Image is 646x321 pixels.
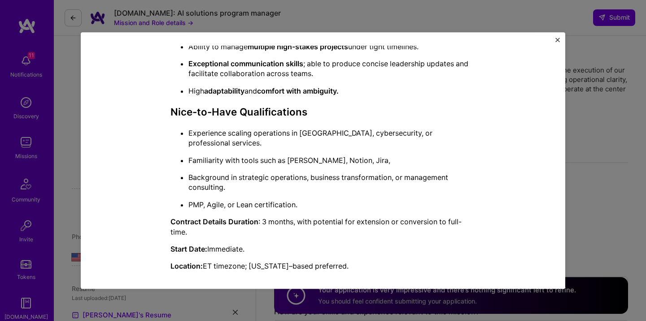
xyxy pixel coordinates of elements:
strong: communication skills [231,59,303,68]
p: PMP, Agile, or Lean certification. [188,200,476,210]
strong: Exceptional [188,59,229,68]
strong: Location: [170,262,203,271]
strong: adaptability [204,86,244,95]
p: Background in strategic operations, business transformation, or management consulting. [188,172,476,193]
p: : 3 months, with potential for extension or conversion to full-time. [170,217,476,237]
strong: Contract Details Duration [170,217,258,226]
p: Experience scaling operations in [GEOGRAPHIC_DATA], cybersecurity, or professional services. [188,128,476,148]
p: Ability to manage under tight timelines. [188,42,476,51]
p: ET timezone; [US_STATE]–based preferred. [170,261,476,271]
p: High and [188,86,476,96]
strong: comfort with ambiguity. [257,86,339,95]
strong: multiple high-stakes projects [248,42,348,51]
p: Immediate. [170,244,476,254]
button: Close [555,38,560,47]
strong: Start Date: [170,244,207,253]
p: ; able to produce concise leadership updates and facilitate collaboration across teams. [188,59,476,79]
p: Familiarity with tools such as [PERSON_NAME], Notion, Jira, [188,155,476,165]
h3: Nice-to-Have Qualifications [170,106,476,118]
